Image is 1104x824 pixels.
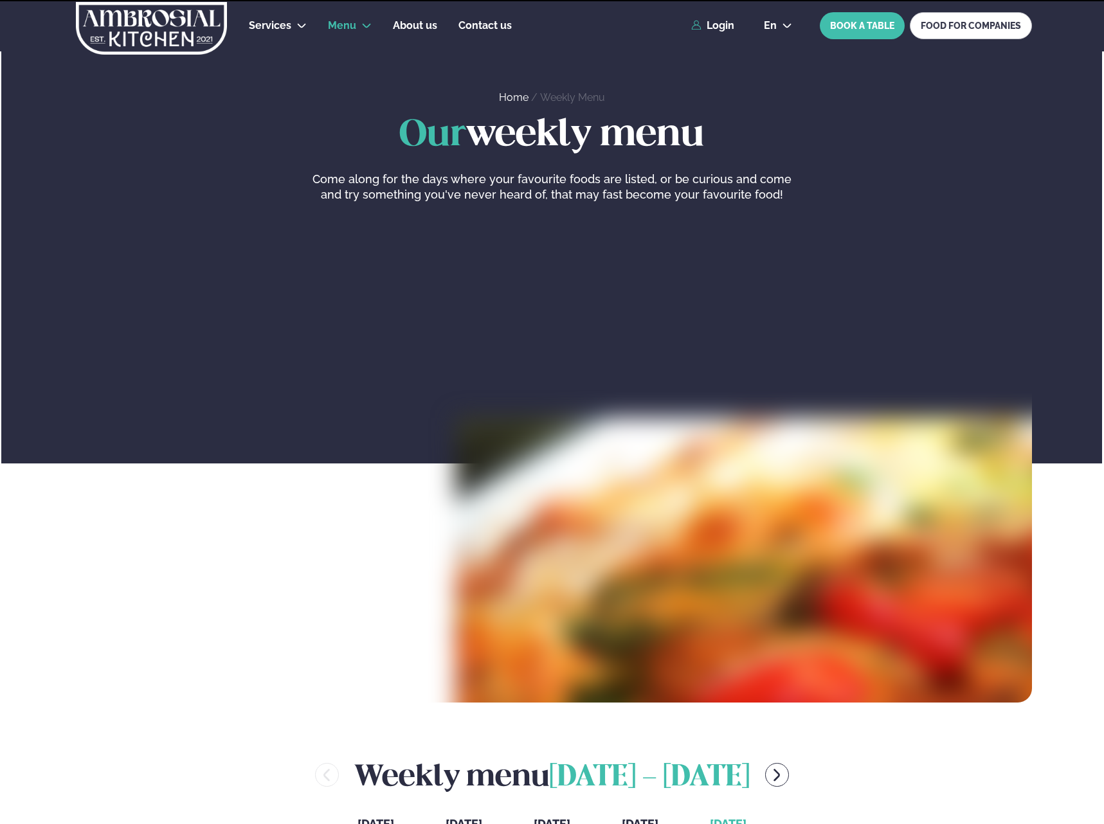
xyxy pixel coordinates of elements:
button: BOOK A TABLE [820,12,905,39]
button: en [754,21,802,31]
a: Home [499,91,529,103]
span: Our [399,118,466,153]
span: [DATE] - [DATE] [549,764,750,792]
img: logo [75,2,228,55]
p: Come along for the days where your favourite foods are listed, or be curious and come and try som... [309,172,795,202]
a: Contact us [458,18,512,33]
a: Weekly Menu [540,91,605,103]
a: Login [691,20,734,31]
button: menu-btn-left [315,763,339,787]
span: Contact us [458,19,512,31]
a: FOOD FOR COMPANIES [910,12,1032,39]
h2: Weekly menu [354,754,750,796]
a: Services [249,18,291,33]
button: menu-btn-right [765,763,789,787]
span: About us [393,19,437,31]
a: About us [393,18,437,33]
span: Menu [328,19,356,31]
span: en [764,21,777,31]
h1: weekly menu [72,115,1032,156]
a: Menu [328,18,356,33]
span: / [531,91,540,103]
span: Services [249,19,291,31]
